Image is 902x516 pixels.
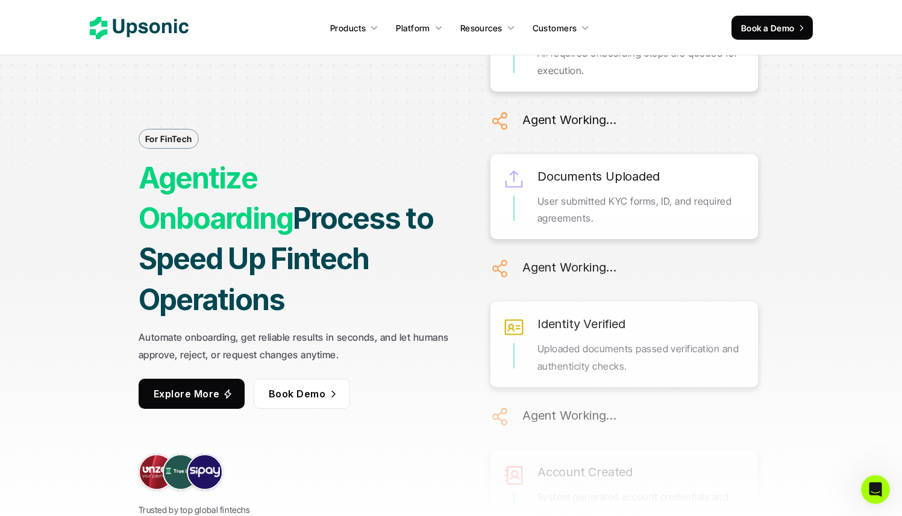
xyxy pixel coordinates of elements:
p: Customers [533,22,577,34]
h6: Agent Working... [522,110,616,130]
h6: Agent Working... [522,405,616,426]
strong: Process to Speed Up Fintech Operations [139,200,439,317]
strong: Agentize Onboarding [139,160,293,236]
h6: Agent Working... [522,257,616,278]
p: For FinTech [145,132,192,145]
p: Uploaded documents passed verification and authenticity checks. [537,340,746,375]
h6: Identity Verified [537,314,625,334]
p: Platform [396,22,430,34]
a: Products [323,17,386,39]
a: Book Demo [253,379,349,409]
p: User submitted KYC forms, ID, and required agreements. [537,193,746,228]
p: All required onboarding steps are queued for execution. [537,45,746,79]
p: Resources [460,22,503,34]
h6: Documents Uploaded [537,166,659,187]
iframe: Intercom live chat [861,475,890,504]
strong: Automate onboarding, get reliable results in seconds, and let humans approve, reject, or request ... [139,331,451,361]
p: Book Demo [268,385,325,402]
p: Book a Demo [741,22,795,34]
p: Products [330,22,366,34]
p: Explore More [154,385,220,402]
a: Explore More [139,379,245,409]
h6: Account Created [537,462,633,482]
